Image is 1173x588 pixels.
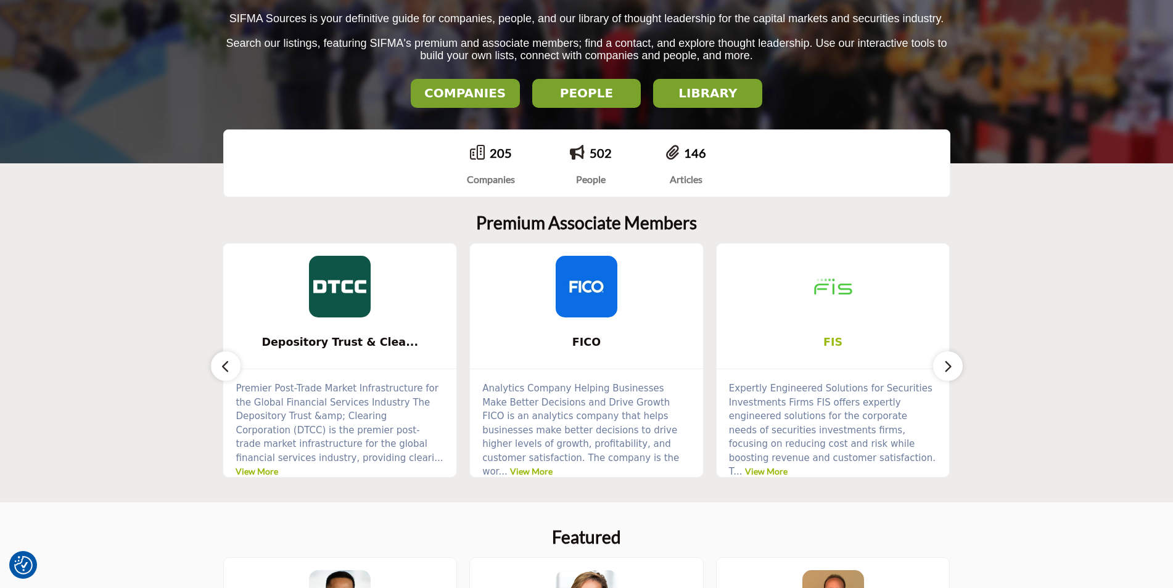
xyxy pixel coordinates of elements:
a: Depository Trust & Clea... [223,326,456,359]
h2: PEOPLE [536,86,638,100]
span: ... [498,466,507,477]
img: FICO [556,256,617,317]
a: FIS [717,326,950,359]
p: Premier Post-Trade Market Infrastructure for the Global Financial Services Industry The Depositor... [236,382,444,479]
a: FICO [470,326,703,359]
b: FIS [735,326,931,359]
a: 205 [490,145,512,160]
button: PEOPLE [532,79,641,108]
a: 146 [684,145,706,160]
img: FIS [802,256,864,317]
img: Depository Trust & Clearing Corporation (DTCC) [309,256,371,317]
b: Depository Trust & Clearing Corporation (DTCC) [242,326,438,359]
p: Analytics Company Helping Businesses Make Better Decisions and Drive Growth FICO is an analytics ... [482,382,691,479]
h2: LIBRARY [657,86,759,100]
h2: Featured [552,527,621,548]
div: People [570,172,612,187]
span: Search our listings, featuring SIFMA's premium and associate members; find a contact, and explore... [226,37,947,62]
a: 502 [590,145,612,160]
h2: COMPANIES [414,86,516,100]
div: Companies [467,172,515,187]
span: ... [733,466,742,477]
span: SIFMA Sources is your definitive guide for companies, people, and our library of thought leadersh... [229,12,944,25]
h2: Premium Associate Members [476,213,697,234]
button: Consent Preferences [14,556,33,574]
p: Expertly Engineered Solutions for Securities Investments Firms FIS offers expertly engineered sol... [729,382,937,479]
span: ... [434,452,443,463]
span: FICO [488,334,685,350]
a: View More [236,466,278,476]
b: FICO [488,326,685,359]
img: Revisit consent button [14,556,33,574]
button: COMPANIES [411,79,520,108]
div: Articles [666,172,706,187]
a: View More [745,466,788,476]
button: LIBRARY [653,79,762,108]
span: FIS [735,334,931,350]
a: View More [510,466,553,476]
span: Depository Trust & Clea... [242,334,438,350]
